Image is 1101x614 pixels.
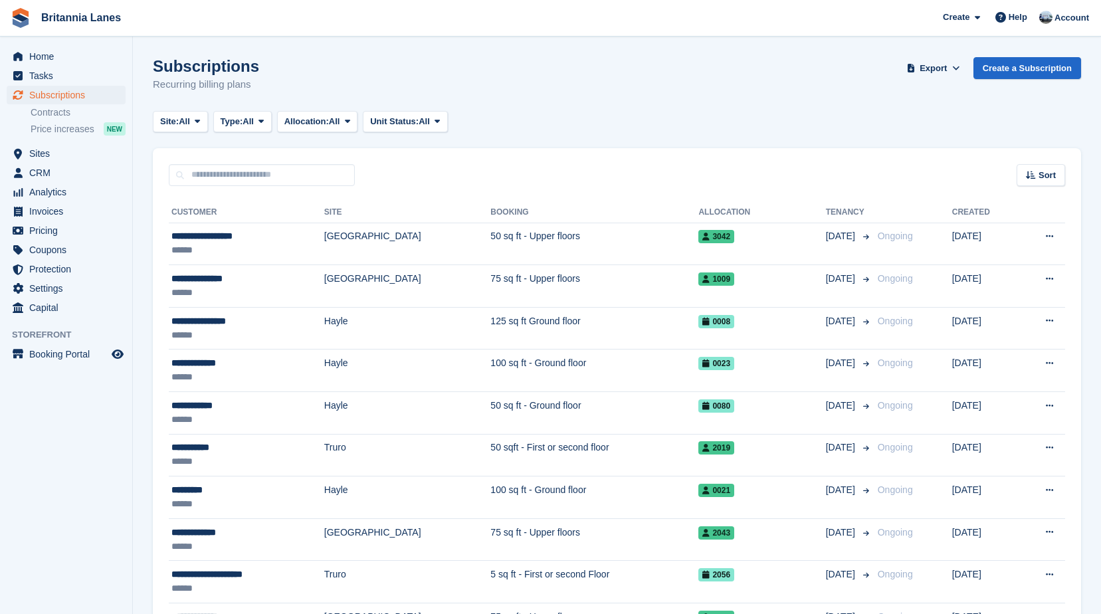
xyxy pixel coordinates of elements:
[36,7,126,29] a: Britannia Lanes
[324,518,491,561] td: [GEOGRAPHIC_DATA]
[324,476,491,519] td: Hayle
[1039,169,1056,182] span: Sort
[826,483,858,497] span: [DATE]
[7,279,126,298] a: menu
[31,122,126,136] a: Price increases NEW
[31,123,94,136] span: Price increases
[370,115,419,128] span: Unit Status:
[952,223,1017,265] td: [DATE]
[878,442,913,453] span: Ongoing
[878,316,913,326] span: Ongoing
[698,526,734,540] span: 2043
[29,86,109,104] span: Subscriptions
[7,183,126,201] a: menu
[324,307,491,350] td: Hayle
[826,441,858,455] span: [DATE]
[7,163,126,182] a: menu
[7,86,126,104] a: menu
[29,241,109,259] span: Coupons
[952,202,1017,223] th: Created
[29,260,109,278] span: Protection
[7,260,126,278] a: menu
[490,350,698,392] td: 100 sq ft - Ground floor
[7,66,126,85] a: menu
[952,518,1017,561] td: [DATE]
[7,47,126,66] a: menu
[952,350,1017,392] td: [DATE]
[1054,11,1089,25] span: Account
[826,272,858,286] span: [DATE]
[169,202,324,223] th: Customer
[7,221,126,240] a: menu
[490,307,698,350] td: 125 sq ft Ground floor
[490,518,698,561] td: 75 sq ft - Upper floors
[698,272,734,286] span: 1009
[490,392,698,435] td: 50 sq ft - Ground floor
[11,8,31,28] img: stora-icon-8386f47178a22dfd0bd8f6a31ec36ba5ce8667c1dd55bd0f319d3a0aa187defe.svg
[1039,11,1052,24] img: John Millership
[29,66,109,85] span: Tasks
[490,265,698,308] td: 75 sq ft - Upper floors
[698,399,734,413] span: 0080
[31,106,126,119] a: Contracts
[698,357,734,370] span: 0023
[29,345,109,363] span: Booking Portal
[490,561,698,603] td: 5 sq ft - First or second Floor
[490,202,698,223] th: Booking
[952,434,1017,476] td: [DATE]
[826,526,858,540] span: [DATE]
[324,223,491,265] td: [GEOGRAPHIC_DATA]
[419,115,430,128] span: All
[952,561,1017,603] td: [DATE]
[973,57,1081,79] a: Create a Subscription
[110,346,126,362] a: Preview store
[29,183,109,201] span: Analytics
[920,62,947,75] span: Export
[826,229,858,243] span: [DATE]
[878,358,913,368] span: Ongoing
[29,144,109,163] span: Sites
[490,434,698,476] td: 50 sqft - First or second floor
[153,111,208,133] button: Site: All
[104,122,126,136] div: NEW
[12,328,132,342] span: Storefront
[29,298,109,317] span: Capital
[878,400,913,411] span: Ongoing
[943,11,969,24] span: Create
[284,115,329,128] span: Allocation:
[7,144,126,163] a: menu
[29,279,109,298] span: Settings
[826,202,872,223] th: Tenancy
[952,392,1017,435] td: [DATE]
[153,77,259,92] p: Recurring billing plans
[221,115,243,128] span: Type:
[7,298,126,317] a: menu
[153,57,259,75] h1: Subscriptions
[324,392,491,435] td: Hayle
[324,202,491,223] th: Site
[698,484,734,497] span: 0021
[826,399,858,413] span: [DATE]
[826,356,858,370] span: [DATE]
[160,115,179,128] span: Site:
[878,569,913,579] span: Ongoing
[363,111,447,133] button: Unit Status: All
[878,273,913,284] span: Ongoing
[490,223,698,265] td: 50 sq ft - Upper floors
[952,307,1017,350] td: [DATE]
[698,441,734,455] span: 2019
[698,230,734,243] span: 3042
[29,202,109,221] span: Invoices
[7,241,126,259] a: menu
[952,476,1017,519] td: [DATE]
[324,265,491,308] td: [GEOGRAPHIC_DATA]
[179,115,190,128] span: All
[324,350,491,392] td: Hayle
[29,221,109,240] span: Pricing
[826,314,858,328] span: [DATE]
[7,345,126,363] a: menu
[324,561,491,603] td: Truro
[826,567,858,581] span: [DATE]
[243,115,254,128] span: All
[1009,11,1027,24] span: Help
